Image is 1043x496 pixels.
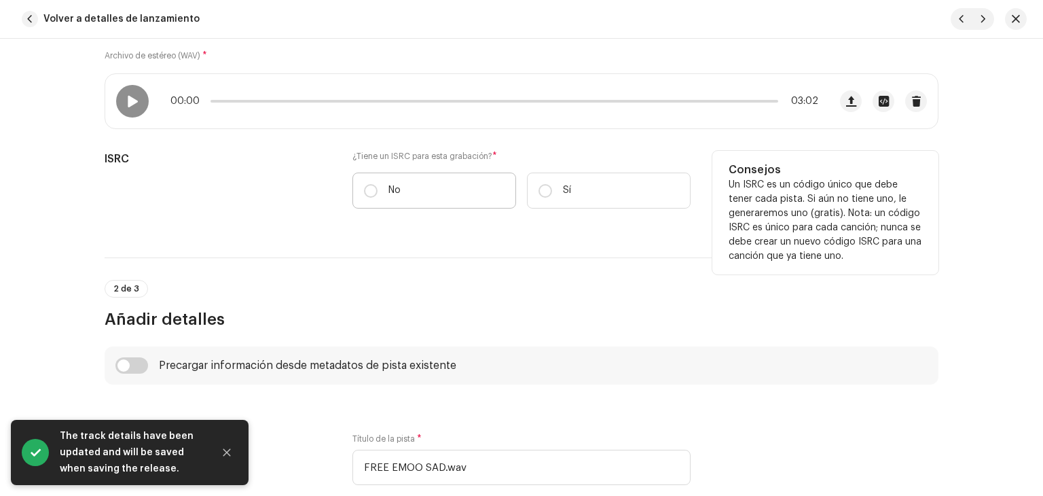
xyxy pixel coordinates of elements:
[784,96,818,107] span: 03:02
[729,178,922,264] p: Un ISRC es un código único que debe tener cada pista. Si aún no tiene uno, le generaremos uno (gr...
[213,439,240,466] button: Close
[352,433,422,444] label: Título de la pista
[388,183,401,198] p: No
[159,360,456,371] div: Precargar información desde metadatos de pista existente
[105,151,331,167] h5: ISRC
[60,428,202,477] div: The track details have been updated and will be saved when saving the release.
[563,183,571,198] p: Sí
[352,450,691,485] input: Ingrese el nombre de la pista
[105,308,938,330] h3: Añadir detalles
[729,162,922,178] h5: Consejos
[352,151,691,162] label: ¿Tiene un ISRC para esta grabación?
